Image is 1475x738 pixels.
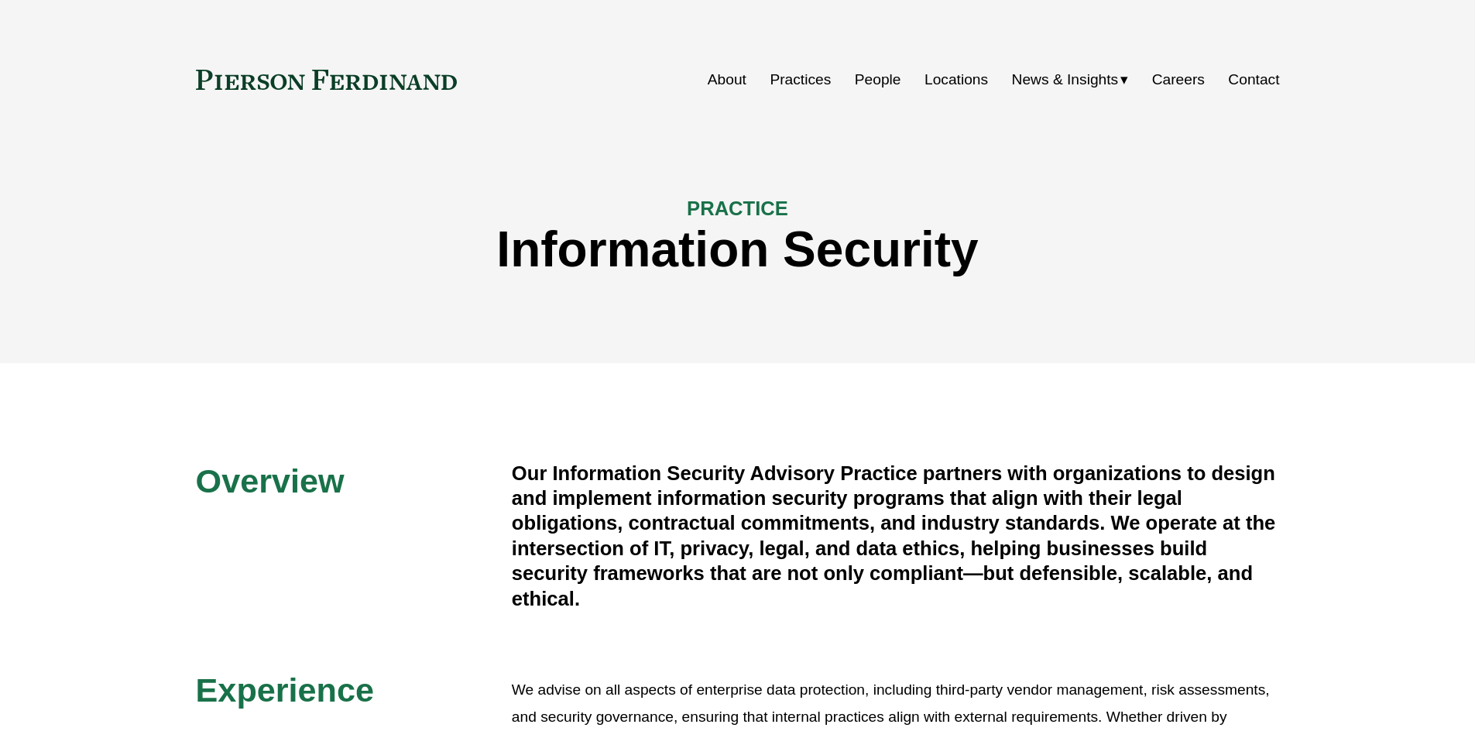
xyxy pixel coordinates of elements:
a: Contact [1228,65,1279,94]
h1: Information Security [196,221,1280,278]
a: folder dropdown [1012,65,1129,94]
a: Practices [770,65,831,94]
a: People [855,65,901,94]
span: News & Insights [1012,67,1119,94]
a: Locations [924,65,988,94]
span: PRACTICE [687,197,788,219]
h4: Our Information Security Advisory Practice partners with organizations to design and implement in... [512,461,1280,612]
span: Experience [196,671,374,709]
a: Careers [1152,65,1205,94]
span: Overview [196,462,345,499]
a: About [708,65,746,94]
